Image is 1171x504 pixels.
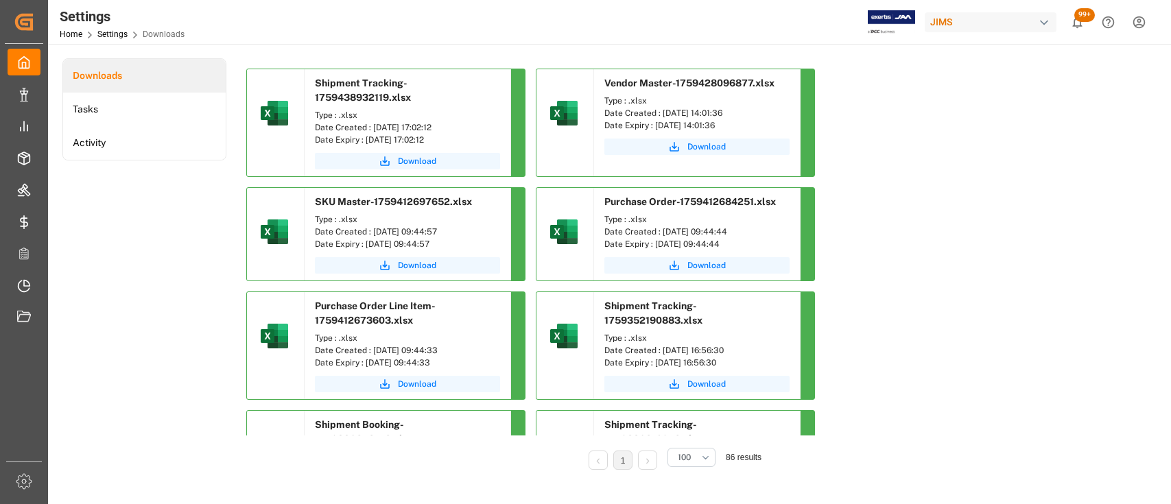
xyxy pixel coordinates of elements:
div: Date Created : [DATE] 09:44:33 [315,344,500,357]
div: Settings [60,6,185,27]
div: Date Created : [DATE] 17:02:12 [315,121,500,134]
div: Date Created : [DATE] 16:56:30 [604,344,790,357]
span: 99+ [1074,8,1095,22]
img: Exertis%20JAM%20-%20Email%20Logo.jpg_1722504956.jpg [868,10,915,34]
span: 86 results [726,453,761,462]
div: Date Expiry : [DATE] 16:56:30 [604,357,790,369]
span: Vendor Master-1759428096877.xlsx [604,77,774,88]
a: Activity [63,126,226,160]
span: Shipment Tracking-1759352190883.xlsx [604,300,702,326]
div: Date Expiry : [DATE] 09:44:57 [315,238,500,250]
span: Shipment Booking-1759330858518.xlsx [315,419,413,444]
div: Type : .xlsx [604,213,790,226]
a: Settings [97,29,128,39]
li: 1 [613,451,632,470]
span: Download [398,155,436,167]
span: Purchase Order Line Item-1759412673603.xlsx [315,300,436,326]
img: microsoft-excel-2019--v1.png [258,320,291,352]
span: Download [398,259,436,272]
div: Type : .xlsx [604,95,790,107]
span: 100 [678,451,691,464]
button: Download [315,376,500,392]
button: show 101 new notifications [1062,7,1093,38]
span: Download [687,141,726,153]
button: Download [315,153,500,169]
span: Shipment Tracking-1759438932119.xlsx [315,77,411,103]
img: microsoft-excel-2019--v1.png [258,97,291,130]
button: Download [604,139,790,155]
button: Download [604,257,790,274]
div: JIMS [925,12,1056,32]
a: 1 [621,456,626,466]
div: Date Created : [DATE] 09:44:57 [315,226,500,238]
span: SKU Master-1759412697652.xlsx [315,196,472,207]
span: Download [398,378,436,390]
img: microsoft-excel-2019--v1.png [258,215,291,248]
div: Date Expiry : [DATE] 09:44:44 [604,238,790,250]
div: Type : .xlsx [315,213,500,226]
div: Type : .xlsx [315,109,500,121]
div: Type : .xlsx [604,332,790,344]
div: Date Expiry : [DATE] 17:02:12 [315,134,500,146]
div: Date Expiry : [DATE] 14:01:36 [604,119,790,132]
img: microsoft-excel-2019--v1.png [547,320,580,352]
div: Date Created : [DATE] 14:01:36 [604,107,790,119]
li: Next Page [638,451,657,470]
a: Downloads [63,59,226,93]
span: Download [687,378,726,390]
li: Previous Page [589,451,608,470]
a: Tasks [63,93,226,126]
button: Help Center [1093,7,1124,38]
div: Type : .xlsx [315,332,500,344]
button: Download [315,257,500,274]
button: JIMS [925,9,1062,35]
span: Shipment Tracking-1759330816258.xlsx [604,419,702,444]
a: Home [60,29,82,39]
button: open menu [667,448,715,467]
span: Download [687,259,726,272]
div: Date Created : [DATE] 09:44:44 [604,226,790,238]
button: Download [604,376,790,392]
img: microsoft-excel-2019--v1.png [547,215,580,248]
span: Purchase Order-1759412684251.xlsx [604,196,776,207]
img: microsoft-excel-2019--v1.png [547,97,580,130]
div: Date Expiry : [DATE] 09:44:33 [315,357,500,369]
